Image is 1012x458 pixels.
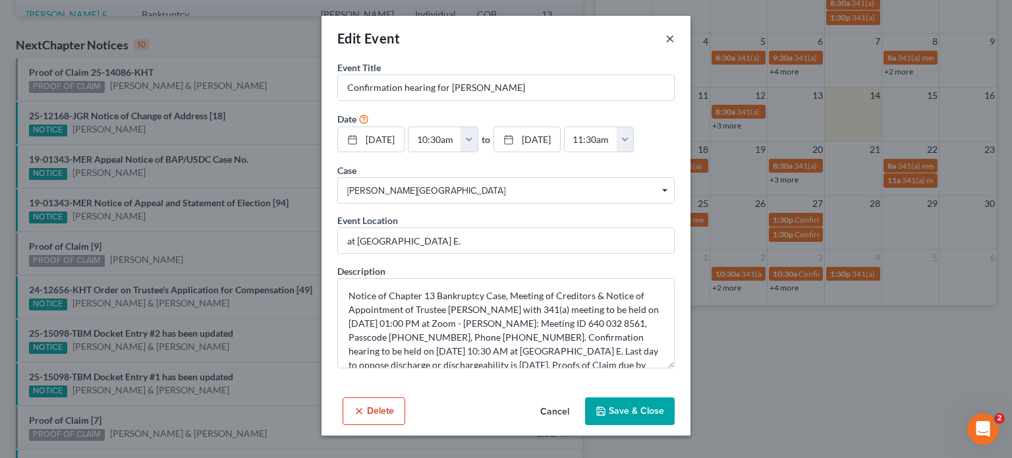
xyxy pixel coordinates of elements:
iframe: Intercom live chat [967,413,999,445]
label: Date [337,112,356,126]
a: [DATE] [338,127,404,152]
label: Event Location [337,214,398,227]
a: [DATE] [494,127,560,152]
button: × [665,30,675,46]
button: Save & Close [585,397,675,425]
span: Edit Event [337,30,400,46]
label: Case [337,163,356,177]
input: Enter event name... [338,75,674,100]
span: [PERSON_NAME][GEOGRAPHIC_DATA] [347,184,665,198]
input: -- : -- [408,127,461,152]
span: 2 [994,413,1005,424]
label: to [482,132,490,146]
span: Event Title [337,62,381,73]
span: Select box activate [337,177,675,204]
input: -- : -- [565,127,617,152]
label: Description [337,264,385,278]
button: Cancel [530,399,580,425]
input: Enter location... [338,228,674,253]
button: Delete [343,397,405,425]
